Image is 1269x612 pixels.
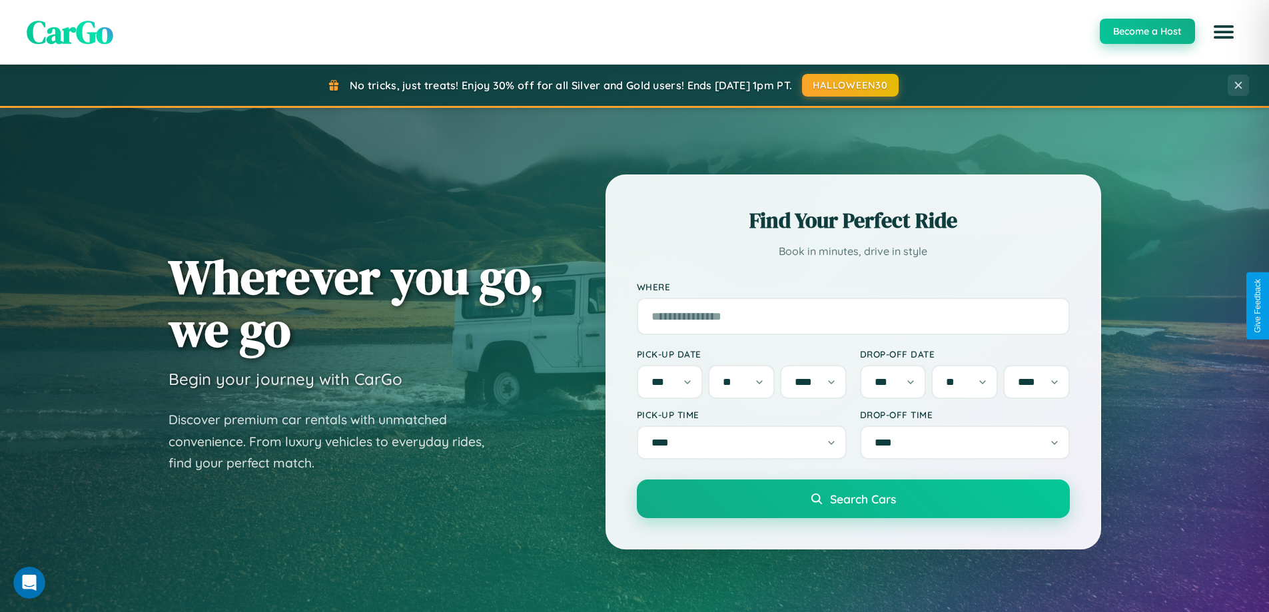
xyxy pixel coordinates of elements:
[169,250,544,356] h1: Wherever you go, we go
[1253,279,1262,333] div: Give Feedback
[169,369,402,389] h3: Begin your journey with CarGo
[637,242,1070,261] p: Book in minutes, drive in style
[637,348,847,360] label: Pick-up Date
[27,10,113,54] span: CarGo
[637,409,847,420] label: Pick-up Time
[637,479,1070,518] button: Search Cars
[830,491,896,506] span: Search Cars
[637,281,1070,292] label: Where
[802,74,899,97] button: HALLOWEEN30
[13,567,45,599] iframe: Intercom live chat
[1205,13,1242,51] button: Open menu
[169,409,502,474] p: Discover premium car rentals with unmatched convenience. From luxury vehicles to everyday rides, ...
[637,206,1070,235] h2: Find Your Perfect Ride
[860,409,1070,420] label: Drop-off Time
[1100,19,1195,44] button: Become a Host
[350,79,792,92] span: No tricks, just treats! Enjoy 30% off for all Silver and Gold users! Ends [DATE] 1pm PT.
[860,348,1070,360] label: Drop-off Date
